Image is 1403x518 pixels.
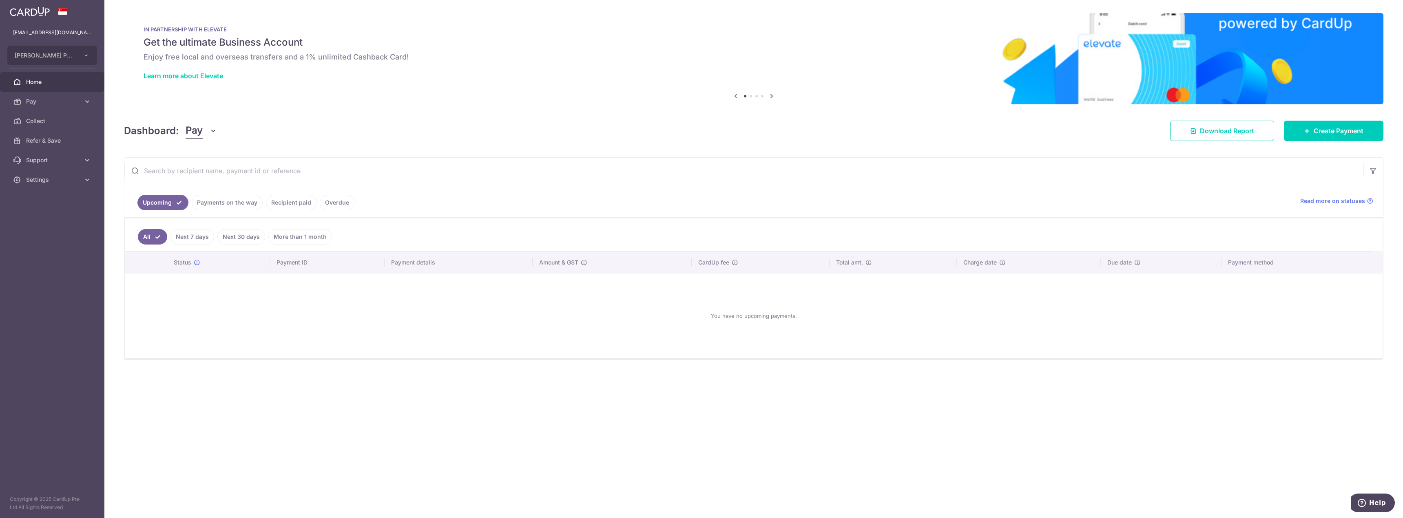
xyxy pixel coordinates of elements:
[270,252,385,273] th: Payment ID
[698,258,729,267] span: CardUp fee
[268,229,332,245] a: More than 1 month
[26,78,80,86] span: Home
[539,258,578,267] span: Amount & GST
[170,229,214,245] a: Next 7 days
[7,46,97,65] button: [PERSON_NAME] PTE. LTD.
[26,117,80,125] span: Collect
[963,258,997,267] span: Charge date
[13,29,91,37] p: [EMAIL_ADDRESS][DOMAIN_NAME]
[135,280,1373,352] div: You have no upcoming payments.
[1222,252,1383,273] th: Payment method
[144,26,1364,33] p: IN PARTNERSHIP WITH ELEVATE
[26,97,80,106] span: Pay
[144,72,223,80] a: Learn more about Elevate
[144,36,1364,49] h5: Get the ultimate Business Account
[174,258,191,267] span: Status
[124,13,1383,104] img: Renovation banner
[138,229,167,245] a: All
[1300,197,1365,205] span: Read more on statuses
[1314,126,1363,136] span: Create Payment
[1200,126,1254,136] span: Download Report
[1107,258,1132,267] span: Due date
[186,123,203,139] span: Pay
[26,137,80,145] span: Refer & Save
[26,156,80,164] span: Support
[26,176,80,184] span: Settings
[1351,494,1395,514] iframe: Opens a widget where you can find more information
[15,51,75,60] span: [PERSON_NAME] PTE. LTD.
[1284,121,1383,141] a: Create Payment
[192,195,263,210] a: Payments on the way
[124,123,179,138] h4: Dashboard:
[836,258,863,267] span: Total amt.
[320,195,354,210] a: Overdue
[385,252,533,273] th: Payment details
[217,229,265,245] a: Next 30 days
[266,195,316,210] a: Recipient paid
[186,123,217,139] button: Pay
[10,7,50,16] img: CardUp
[124,158,1363,184] input: Search by recipient name, payment id or reference
[1300,197,1373,205] a: Read more on statuses
[1170,121,1274,141] a: Download Report
[137,195,188,210] a: Upcoming
[144,52,1364,62] h6: Enjoy free local and overseas transfers and a 1% unlimited Cashback Card!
